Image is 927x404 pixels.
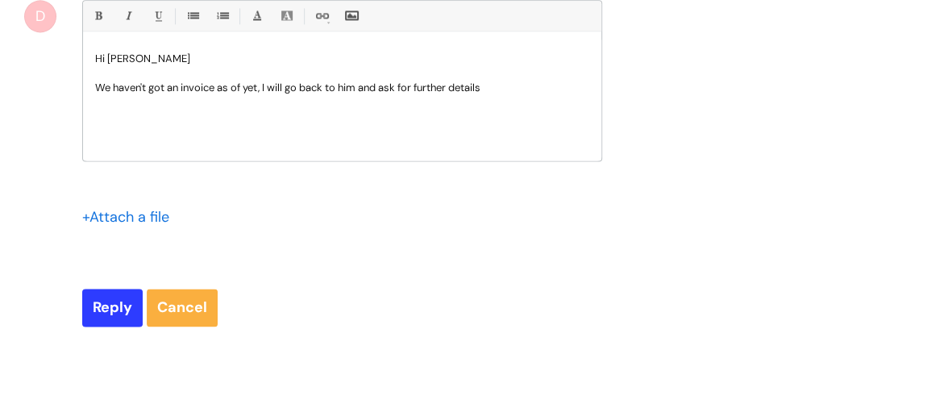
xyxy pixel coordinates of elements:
[82,289,143,326] input: Reply
[148,6,168,26] a: Underline(Ctrl-U)
[276,6,297,26] a: Back Color
[341,6,361,26] a: Insert Image...
[212,6,232,26] a: 1. Ordered List (Ctrl-Shift-8)
[147,289,218,326] a: Cancel
[88,6,108,26] a: Bold (Ctrl-B)
[95,81,589,95] p: We haven't got an invoice as of yet, I will go back to him and ask for further details
[182,6,202,26] a: • Unordered List (Ctrl-Shift-7)
[311,6,331,26] a: Link
[95,52,589,66] p: Hi [PERSON_NAME]
[118,6,138,26] a: Italic (Ctrl-I)
[82,204,179,230] div: Attach a file
[247,6,267,26] a: Font Color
